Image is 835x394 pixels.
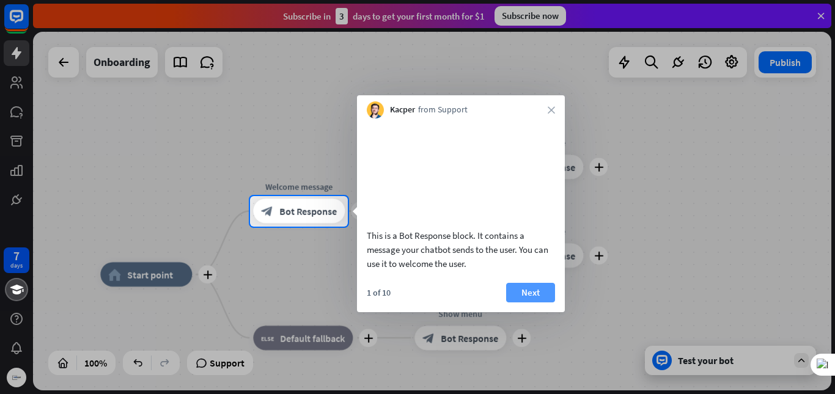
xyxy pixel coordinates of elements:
[279,205,337,217] span: Bot Response
[418,104,468,116] span: from Support
[261,205,273,217] i: block_bot_response
[367,287,391,298] div: 1 of 10
[390,104,415,116] span: Kacper
[548,106,555,114] i: close
[506,283,555,302] button: Next
[367,228,555,271] div: This is a Bot Response block. It contains a message your chatbot sends to the user. You can use i...
[10,5,46,42] button: Open LiveChat chat widget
